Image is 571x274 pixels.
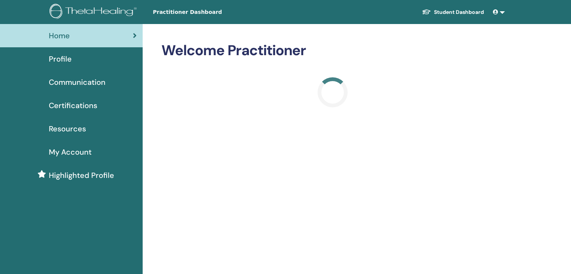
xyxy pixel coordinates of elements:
[49,100,97,111] span: Certifications
[50,4,139,21] img: logo.png
[153,8,265,16] span: Practitioner Dashboard
[49,30,70,41] span: Home
[422,9,431,15] img: graduation-cap-white.svg
[49,123,86,134] span: Resources
[49,170,114,181] span: Highlighted Profile
[416,5,490,19] a: Student Dashboard
[49,53,72,65] span: Profile
[161,42,503,59] h2: Welcome Practitioner
[49,77,105,88] span: Communication
[49,146,92,158] span: My Account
